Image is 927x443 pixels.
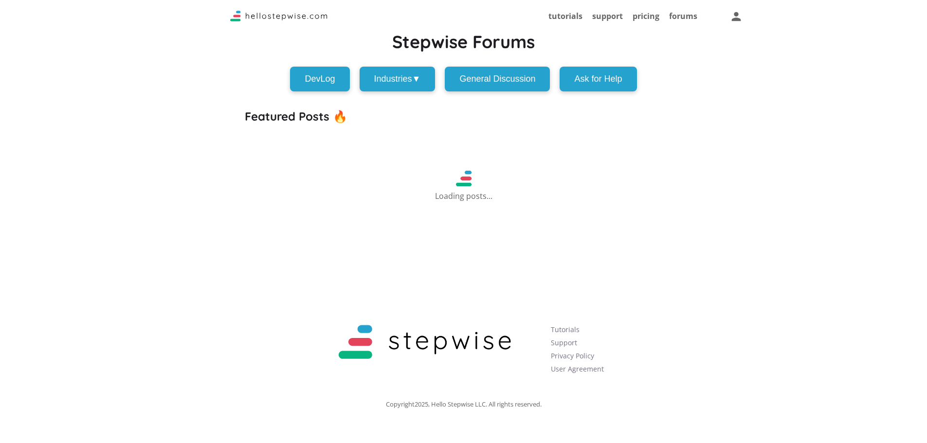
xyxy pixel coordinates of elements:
[290,67,349,91] button: DevLog
[230,401,697,408] p: Copyright 2025 , Hello Stepwise LLC. All rights reserved.
[230,11,327,21] img: Logo
[435,186,492,200] p: Loading posts...
[592,11,623,21] a: support
[245,106,683,127] h2: Featured Posts 🔥
[633,11,659,21] a: pricing
[551,338,577,347] a: Support
[317,316,532,369] img: Logo
[551,364,604,373] a: User Agreement
[560,67,636,91] button: Ask for Help
[551,351,594,360] a: Privacy Policy
[317,361,532,372] a: Stepwise
[669,11,697,21] a: forums
[360,67,436,91] button: Industries▼
[548,11,582,21] a: tutorials
[551,325,580,334] a: Tutorials
[230,13,327,24] a: Stepwise
[445,67,550,91] button: General Discussion
[245,31,683,52] h1: Stepwise Forums
[455,171,471,186] img: Loading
